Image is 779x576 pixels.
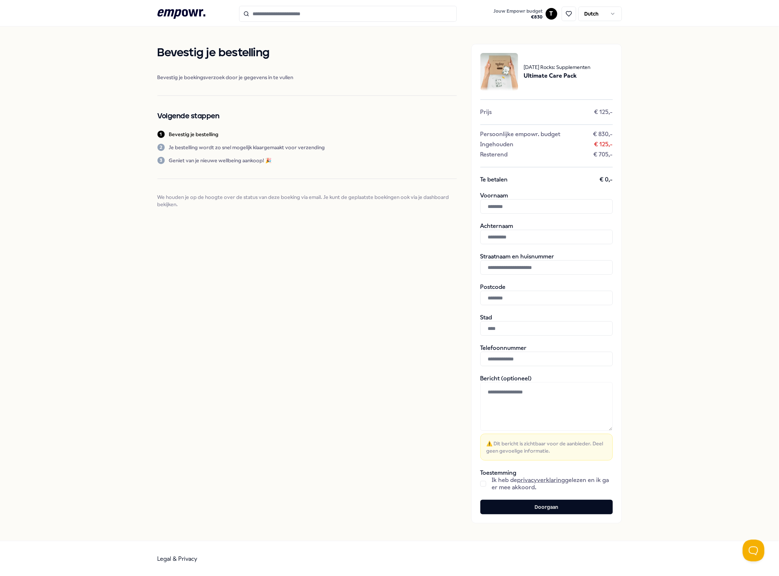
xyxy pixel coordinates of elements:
[480,192,613,214] div: Voornaam
[546,8,557,20] button: T
[480,314,613,336] div: Stad
[480,344,613,366] div: Telefoonnummer
[169,144,325,151] p: Je bestelling wordt zo snel mogelijk klaargemaakt voor verzending
[594,151,613,158] span: € 705,-
[524,71,591,81] span: Ultimate Care Pack
[480,222,613,244] div: Achternaam
[157,157,165,164] div: 3
[480,141,514,148] span: Ingehouden
[480,109,492,116] span: Prijs
[239,6,457,22] input: Search for products, categories or subcategories
[600,176,613,183] span: € 0,-
[157,555,198,562] a: Legal & Privacy
[487,440,607,454] span: ⚠️ Dit bericht is zichtbaar voor de aanbieder. Deel geen gevoelige informatie.
[480,283,613,305] div: Postcode
[593,131,613,138] span: € 830,-
[594,141,613,148] span: € 125,-
[157,74,457,81] span: Bevestig je boekingsverzoek door je gegevens in te vullen
[480,253,613,275] div: Straatnaam en huisnummer
[517,477,565,483] a: privacyverklaring
[524,63,591,71] span: [DATE] Rocks: Supplementen
[157,131,165,138] div: 1
[743,540,764,561] iframe: Help Scout Beacon - Open
[157,144,165,151] div: 2
[480,53,518,91] img: package image
[494,14,543,20] span: € 830
[157,110,457,122] h2: Volgende stappen
[480,131,561,138] span: Persoonlijke empowr. budget
[169,131,219,138] p: Bevestig je bestelling
[480,151,508,158] span: Resterend
[157,193,457,208] span: We houden je op de hoogte over de status van deze boeking via email. Je kunt de geplaatste boekin...
[169,157,272,164] p: Geniet van je nieuwe wellbeing aankoop! 🎉
[491,6,546,21] a: Jouw Empowr budget€830
[492,477,613,491] span: Ik heb de gelezen en ik ga er mee akkoord.
[480,176,508,183] span: Te betalen
[157,44,457,62] h1: Bevestig je bestelling
[480,500,613,514] button: Doorgaan
[594,109,613,116] span: € 125,-
[494,8,543,14] span: Jouw Empowr budget
[480,469,613,491] div: Toestemming
[480,375,613,461] div: Bericht (optioneel)
[492,7,544,21] button: Jouw Empowr budget€830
